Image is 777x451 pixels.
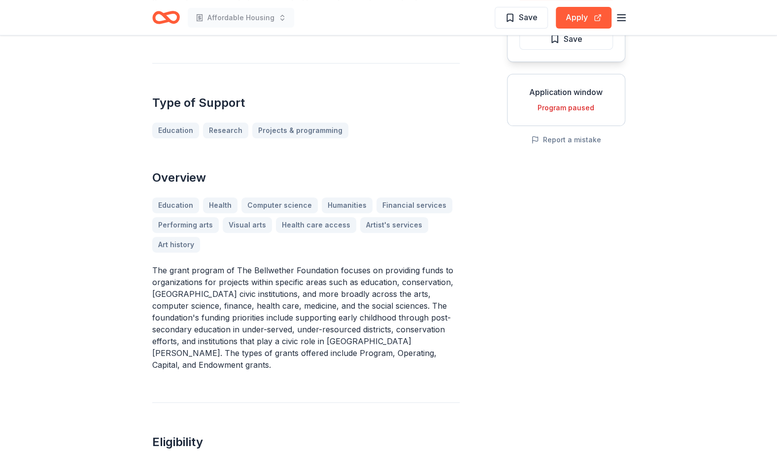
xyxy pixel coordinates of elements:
a: Home [152,6,180,29]
p: The grant program of The Bellwether Foundation focuses on providing funds to organizations for pr... [152,264,460,371]
button: Apply [556,7,611,29]
span: Affordable Housing [207,12,274,24]
span: Save [519,11,538,24]
button: Affordable Housing [188,8,294,28]
a: Research [203,123,248,138]
a: Education [152,123,199,138]
h2: Overview [152,170,460,186]
h2: Type of Support [152,95,460,111]
button: Save [519,28,613,50]
button: Report a mistake [531,134,601,146]
a: Projects & programming [252,123,348,138]
div: Program paused [515,102,617,114]
button: Save [495,7,548,29]
div: Application window [515,86,617,98]
h2: Eligibility [152,434,460,450]
span: Save [564,32,582,45]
